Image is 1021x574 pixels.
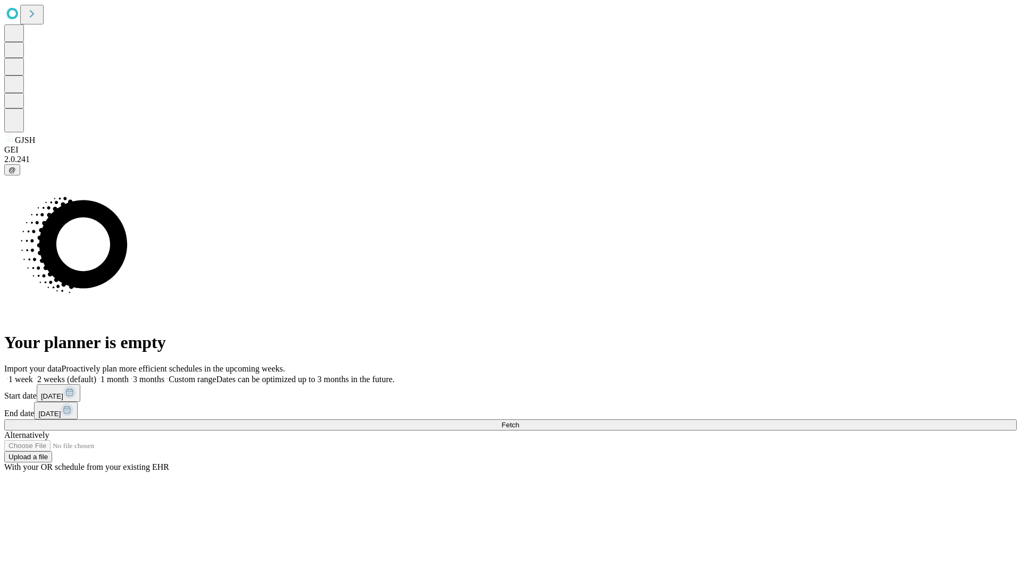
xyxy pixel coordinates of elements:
span: GJSH [15,136,35,145]
button: [DATE] [37,384,80,402]
span: With your OR schedule from your existing EHR [4,462,169,471]
button: Upload a file [4,451,52,462]
span: Import your data [4,364,62,373]
span: Custom range [169,375,216,384]
div: GEI [4,145,1017,155]
div: 2.0.241 [4,155,1017,164]
span: 1 week [9,375,33,384]
div: End date [4,402,1017,419]
span: Dates can be optimized up to 3 months in the future. [216,375,395,384]
span: Proactively plan more efficient schedules in the upcoming weeks. [62,364,285,373]
span: Alternatively [4,430,49,440]
button: [DATE] [34,402,78,419]
button: @ [4,164,20,175]
span: 3 months [133,375,164,384]
button: Fetch [4,419,1017,430]
span: 2 weeks (default) [37,375,96,384]
h1: Your planner is empty [4,333,1017,352]
span: [DATE] [41,392,63,400]
span: [DATE] [38,410,61,418]
span: 1 month [101,375,129,384]
div: Start date [4,384,1017,402]
span: Fetch [501,421,519,429]
span: @ [9,166,16,174]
